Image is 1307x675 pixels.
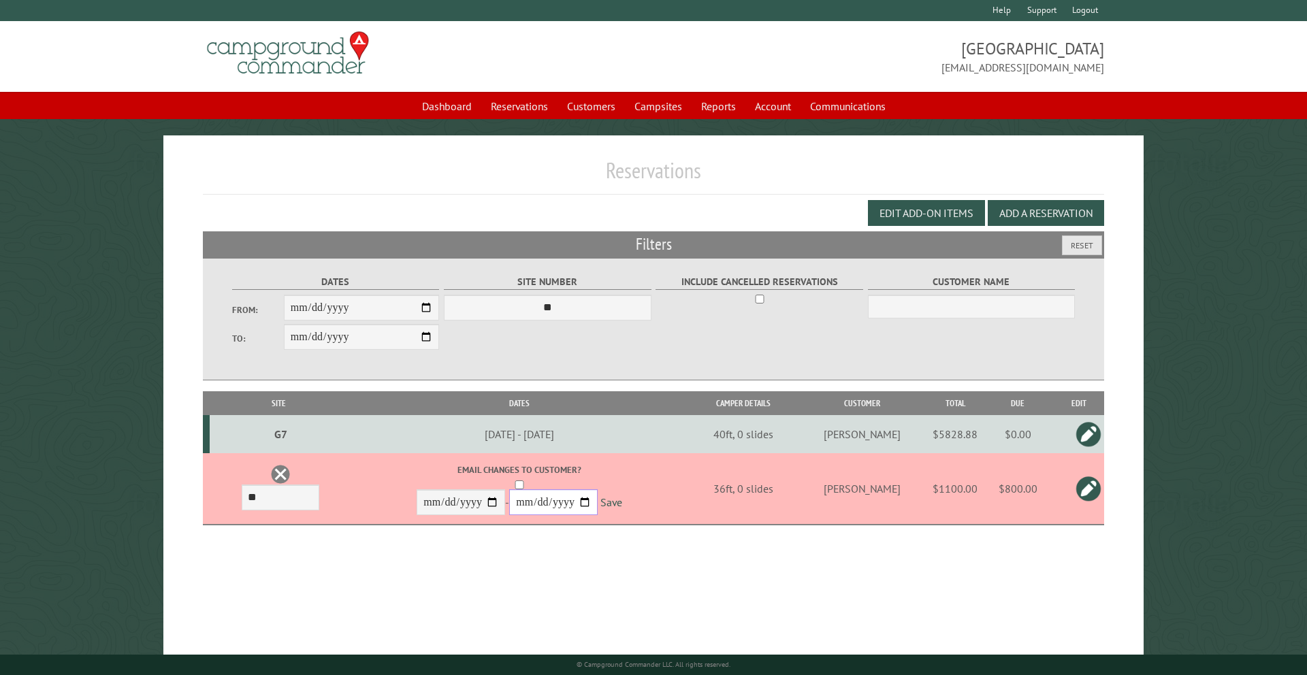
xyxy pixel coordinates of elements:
td: $800.00 [982,453,1052,525]
a: Account [747,93,799,119]
a: Reservations [483,93,556,119]
a: Dashboard [414,93,480,119]
th: Edit [1053,391,1105,415]
th: Total [928,391,982,415]
a: Communications [802,93,894,119]
label: Dates [232,274,440,290]
button: Edit Add-on Items [868,200,985,226]
td: $1100.00 [928,453,982,525]
img: Campground Commander [203,27,373,80]
td: $0.00 [982,415,1052,453]
a: Reports [693,93,744,119]
h2: Filters [203,231,1105,257]
button: Add a Reservation [988,200,1104,226]
th: Due [982,391,1052,415]
label: Site Number [444,274,651,290]
th: Dates [349,391,691,415]
td: 40ft, 0 slides [691,415,796,453]
h1: Reservations [203,157,1105,195]
label: To: [232,332,284,345]
label: From: [232,303,284,316]
div: - [351,463,689,518]
button: Reset [1062,235,1102,255]
th: Site [210,391,349,415]
td: [PERSON_NAME] [796,453,929,525]
span: [GEOGRAPHIC_DATA] [EMAIL_ADDRESS][DOMAIN_NAME] [653,37,1104,76]
a: Customers [559,93,624,119]
td: [PERSON_NAME] [796,415,929,453]
small: © Campground Commander LLC. All rights reserved. [577,660,730,669]
td: 36ft, 0 slides [691,453,796,525]
td: $5828.88 [928,415,982,453]
a: Delete this reservation [270,464,291,484]
a: Campsites [626,93,690,119]
label: Email changes to customer? [351,463,689,476]
div: G7 [215,427,346,441]
div: [DATE] - [DATE] [351,427,689,441]
th: Camper Details [691,391,796,415]
label: Customer Name [868,274,1076,290]
th: Customer [796,391,929,415]
label: Include Cancelled Reservations [656,274,863,290]
a: Save [600,496,622,510]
